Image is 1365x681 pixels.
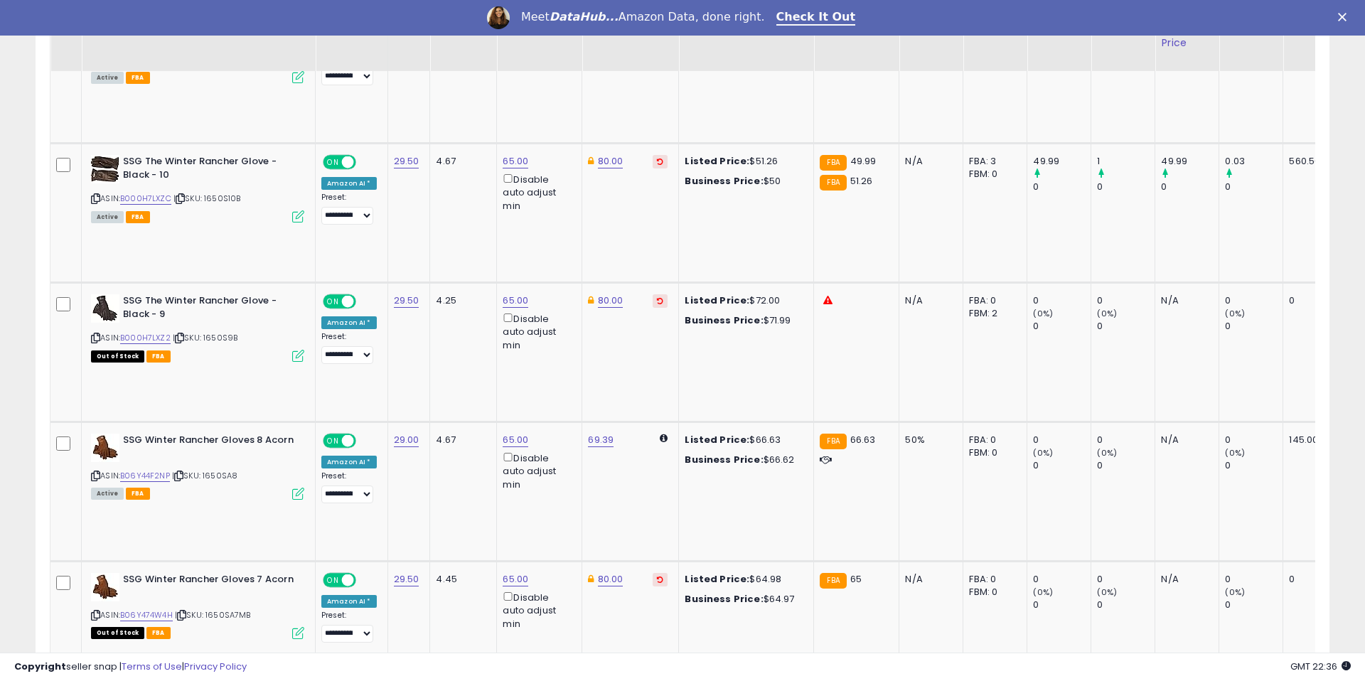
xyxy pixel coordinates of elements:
div: FBA: 0 [969,434,1016,446]
div: Amazon AI * [321,316,377,329]
small: FBA [820,573,846,589]
span: 66.63 [850,433,876,446]
div: Disable auto adjust min [503,311,571,352]
b: SSG The Winter Rancher Glove - Black - 10 [123,155,296,185]
span: ON [324,296,342,308]
div: $51.26 [685,155,803,168]
img: 416487uuPgL._SL40_.jpg [91,573,119,601]
div: FBA: 0 [969,294,1016,307]
a: 65.00 [503,294,528,308]
i: DataHub... [550,10,619,23]
small: (0%) [1097,447,1117,459]
div: 0 [1097,459,1155,472]
small: (0%) [1225,308,1245,319]
small: (0%) [1097,586,1117,598]
span: | SKU: 1650S10B [173,193,241,204]
div: N/A [1161,294,1208,307]
b: Listed Price: [685,294,749,307]
div: 4.25 [436,294,486,307]
div: $66.62 [685,454,803,466]
div: N/A [1161,573,1208,586]
div: $64.98 [685,573,803,586]
a: Check It Out [776,10,856,26]
div: 0 [1225,573,1283,586]
a: 29.50 [394,294,419,308]
div: 0 [1033,320,1091,333]
div: 0 [1289,294,1324,307]
div: 0 [1225,181,1283,193]
div: 0 [1161,181,1219,193]
a: B000H7LXZ2 [120,332,171,344]
span: OFF [354,156,377,168]
div: 0 [1225,599,1283,611]
div: 49.99 [1161,155,1219,168]
div: Disable auto adjust min [503,171,571,213]
b: Business Price: [685,592,763,606]
small: FBA [820,155,846,171]
b: SSG Winter Rancher Gloves 8 Acorn [123,434,296,451]
b: SSG Winter Rancher Gloves 7 Acorn [123,573,296,590]
a: 29.50 [394,572,419,586]
img: 416487uuPgL._SL40_.jpg [91,434,119,462]
div: FBM: 0 [969,586,1016,599]
div: 0 [1033,599,1091,611]
span: 2025-09-17 22:36 GMT [1290,660,1351,673]
div: ASIN: [91,434,304,498]
div: 560.50 [1289,155,1324,168]
span: | SKU: 1650S9B [173,332,237,343]
span: FBA [146,350,171,363]
div: 0 [1225,434,1283,446]
div: 1 [1097,155,1155,168]
div: 0 [1097,573,1155,586]
div: $66.63 [685,434,803,446]
div: 4.67 [436,434,486,446]
span: OFF [354,435,377,447]
div: 0 [1225,294,1283,307]
b: SSG The Winter Rancher Glove - Black - 9 [123,294,296,324]
a: 80.00 [598,154,623,168]
div: 0.03 [1225,155,1283,168]
span: ON [324,156,342,168]
b: Listed Price: [685,572,749,586]
span: All listings that are currently out of stock and unavailable for purchase on Amazon [91,350,144,363]
img: Profile image for Georgie [487,6,510,29]
span: | SKU: 1650SA8 [172,470,237,481]
a: B000H7LXZC [120,193,171,205]
img: 51upvDyr1uL._SL40_.jpg [91,155,119,183]
b: Business Price: [685,174,763,188]
span: All listings that are currently out of stock and unavailable for purchase on Amazon [91,627,144,639]
div: ASIN: [91,573,304,638]
span: FBA [126,72,150,84]
div: FBM: 0 [969,168,1016,181]
div: 4.45 [436,573,486,586]
div: seller snap | | [14,660,247,674]
b: Business Price: [685,313,763,327]
span: ON [324,574,342,586]
div: 4.67 [436,155,486,168]
a: 69.39 [588,433,614,447]
small: (0%) [1033,447,1053,459]
div: Amazon AI * [321,595,377,608]
div: $50 [685,175,803,188]
a: Privacy Policy [184,660,247,673]
div: FBM: 2 [969,307,1016,320]
div: 0 [1097,181,1155,193]
a: B06Y474W4H [120,609,173,621]
img: 31ADfl5xrgL._SL40_.jpg [91,294,119,323]
span: FBA [126,211,150,223]
div: Disable auto adjust min [503,450,571,491]
div: ASIN: [91,16,304,82]
div: 0 [1033,294,1091,307]
span: 65 [850,572,862,586]
span: FBA [126,488,150,500]
span: 51.26 [850,174,873,188]
div: 0 [1289,573,1324,586]
div: Close [1338,13,1352,21]
a: 29.50 [394,154,419,168]
a: 65.00 [503,154,528,168]
div: Disable auto adjust min [503,589,571,631]
div: Preset: [321,332,377,364]
div: N/A [905,294,952,307]
div: Meet Amazon Data, done right. [521,10,765,24]
div: ASIN: [91,155,304,221]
